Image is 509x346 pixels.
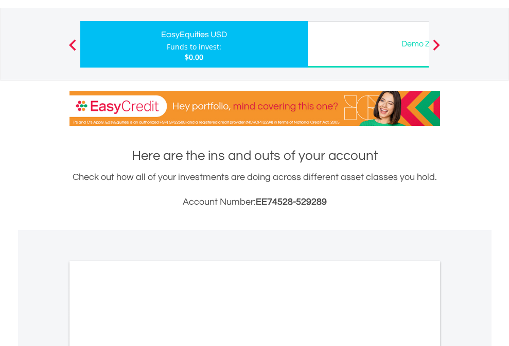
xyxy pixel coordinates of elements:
div: Check out how all of your investments are doing across different asset classes you hold. [69,170,440,209]
button: Previous [62,44,83,55]
img: EasyCredit Promotion Banner [69,91,440,126]
h1: Here are the ins and outs of your account [69,146,440,165]
span: EE74528-529289 [256,197,327,207]
h3: Account Number: [69,195,440,209]
div: Funds to invest: [167,42,221,52]
div: EasyEquities USD [86,27,302,42]
button: Next [426,44,447,55]
span: $0.00 [185,52,203,62]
